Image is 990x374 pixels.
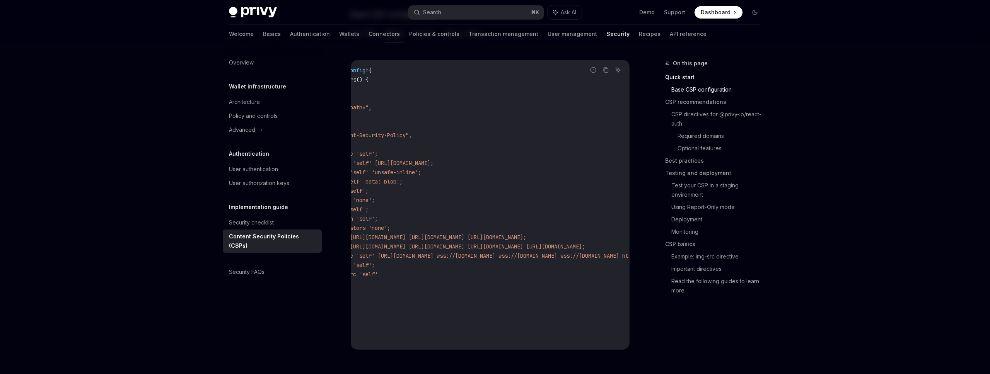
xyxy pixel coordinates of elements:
[673,59,708,68] span: On this page
[665,96,767,108] a: CSP recommendations
[548,5,582,19] button: Ask AI
[223,216,322,229] a: Security checklist
[670,25,707,43] a: API reference
[408,5,544,19] button: Search...⌘K
[701,8,731,16] span: Dashboard
[319,178,403,185] span: img-src 'self' data: blob:;
[664,8,685,16] a: Support
[469,25,538,43] a: Transaction management
[588,65,598,75] button: Report incorrect code
[613,65,623,75] button: Ask AI
[671,275,767,297] a: Read the following guides to learn more:
[319,169,421,176] span: style-src 'self' 'unsafe-inline';
[671,179,767,201] a: Test your CSP in a staging environment
[229,218,274,227] div: Security checklist
[223,109,322,123] a: Policy and controls
[671,226,767,238] a: Monitoring
[223,229,322,253] a: Content Security Policies (CSPs)
[369,67,372,74] span: {
[665,155,767,167] a: Best practices
[671,83,767,96] a: Base CSP configuration
[319,224,390,231] span: frame-ancestors 'none';
[319,234,526,241] span: child-src [URL][DOMAIN_NAME] [URL][DOMAIN_NAME] [URL][DOMAIN_NAME];
[369,104,372,111] span: ,
[319,243,585,250] span: frame-src [URL][DOMAIN_NAME] [URL][DOMAIN_NAME] [URL][DOMAIN_NAME] [URL][DOMAIN_NAME];
[339,25,359,43] a: Wallets
[639,8,655,16] a: Demo
[229,125,255,134] div: Advanced
[561,8,576,16] span: Ask AI
[365,67,369,74] span: =
[229,165,278,174] div: User authentication
[665,238,767,250] a: CSP basics
[665,71,767,83] a: Quick start
[369,25,400,43] a: Connectors
[229,7,277,18] img: dark logo
[671,263,767,275] a: Important directives
[671,213,767,226] a: Deployment
[229,58,254,67] div: Overview
[548,25,597,43] a: User management
[601,65,611,75] button: Copy the contents from the code block
[319,252,755,259] span: connect-src 'self' [URL][DOMAIN_NAME] wss://[DOMAIN_NAME] wss://[DOMAIN_NAME] wss://[DOMAIN_NAME]...
[229,232,317,250] div: Content Security Policies (CSPs)
[409,132,412,139] span: ,
[290,25,330,43] a: Authentication
[678,130,767,142] a: Required domains
[671,108,767,130] a: CSP directives for @privy-io/react-auth
[229,97,260,107] div: Architecture
[341,104,369,111] span: "/:path*"
[409,25,459,43] a: Policies & controls
[678,142,767,155] a: Optional features
[665,167,767,179] a: Testing and deployment
[606,25,630,43] a: Security
[229,82,286,91] h5: Wallet infrastructure
[223,265,322,279] a: Security FAQs
[671,201,767,213] a: Using Report-Only mode
[423,8,445,17] div: Search...
[229,149,269,158] h5: Authentication
[749,6,761,19] button: Toggle dark mode
[263,25,281,43] a: Basics
[223,162,322,176] a: User authentication
[229,178,289,188] div: User authorization keys
[223,56,322,70] a: Overview
[319,160,434,167] span: script-src 'self' [URL][DOMAIN_NAME];
[223,176,322,190] a: User authorization keys
[229,111,278,121] div: Policy and controls
[671,250,767,263] a: Example: img-src directive
[229,202,288,212] h5: Implementation guide
[331,132,409,139] span: "Content-Security-Policy"
[695,6,742,19] a: Dashboard
[356,76,369,83] span: () {
[531,9,539,15] span: ⌘ K
[223,95,322,109] a: Architecture
[229,267,265,277] div: Security FAQs
[229,25,254,43] a: Welcome
[639,25,661,43] a: Recipes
